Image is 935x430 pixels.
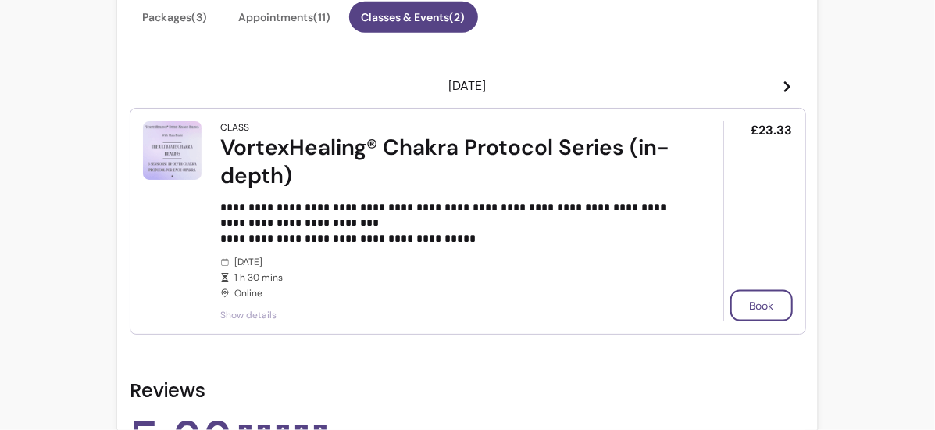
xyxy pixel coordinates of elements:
img: VortexHealing® Chakra Protocol Series (in-depth) [143,121,202,180]
button: Packages(3) [130,2,219,33]
button: Appointments(11) [226,2,343,33]
span: 1 h 30 mins [234,271,680,284]
h2: Reviews [130,378,806,403]
div: [DATE] Online [220,256,680,299]
span: Show details [220,309,680,321]
span: £23.33 [751,121,793,140]
button: Classes & Events(2) [349,2,478,33]
div: VortexHealing® Chakra Protocol Series (in-depth) [220,134,680,190]
header: [DATE] [130,70,806,102]
div: Class [220,121,249,134]
button: Book [730,290,793,321]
